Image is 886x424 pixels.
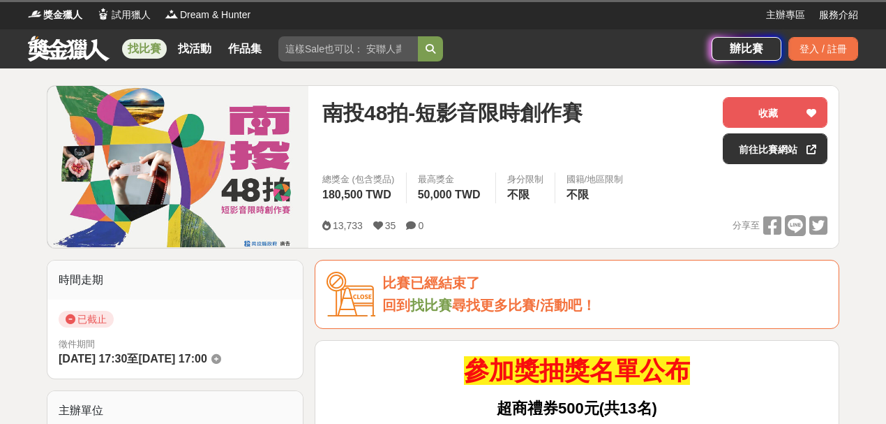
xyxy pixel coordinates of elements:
img: Logo [96,7,110,21]
a: 作品集 [223,39,267,59]
span: 試用獵人 [112,8,151,22]
span: 13,733 [333,220,363,231]
a: LogoDream & Hunter [165,8,250,22]
span: 獎金獵人 [43,8,82,22]
span: 0 [418,220,423,231]
span: 50,000 TWD [418,189,481,200]
span: 尋找更多比賽/活動吧！ [452,298,596,313]
a: 找比賽 [410,298,452,313]
a: Logo試用獵人 [96,8,151,22]
input: 這樣Sale也可以： 安聯人壽創意銷售法募集 [278,36,418,61]
span: [DATE] 17:30 [59,353,127,365]
span: 分享至 [733,215,760,236]
span: 至 [127,353,138,365]
a: 找活動 [172,39,217,59]
span: 最高獎金 [418,173,484,187]
img: Logo [28,7,42,21]
button: 收藏 [723,97,827,128]
span: 總獎金 (包含獎品) [322,173,395,187]
a: 辦比賽 [712,37,781,61]
div: 國籍/地區限制 [566,173,624,187]
span: 徵件期間 [59,339,95,349]
div: 身分限制 [507,173,543,187]
a: 找比賽 [122,39,167,59]
span: 180,500 TWD [322,189,391,200]
span: 不限 [507,189,530,200]
span: Dream & Hunter [180,8,250,22]
img: Logo [165,7,179,21]
img: Cover Image [47,86,308,247]
span: 回到 [382,298,410,313]
span: 不限 [566,189,589,200]
div: 時間走期 [47,261,303,300]
span: [DATE] 17:00 [138,353,207,365]
span: 已截止 [59,311,114,328]
strong: 超商禮券500元(共13名) [497,400,657,417]
div: 比賽已經結束了 [382,272,827,295]
a: 主辦專區 [766,8,805,22]
img: Icon [326,272,375,317]
strong: 參加獎抽獎名單公布 [464,356,690,385]
span: 35 [385,220,396,231]
a: 服務介紹 [819,8,858,22]
div: 登入 / 註冊 [788,37,858,61]
span: 南投48拍-短影音限時創作賽 [322,97,583,129]
a: Logo獎金獵人 [28,8,82,22]
a: 前往比賽網站 [723,133,827,164]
